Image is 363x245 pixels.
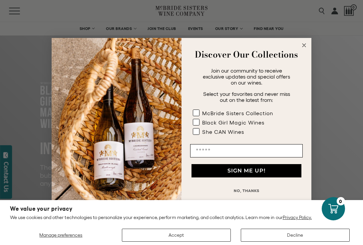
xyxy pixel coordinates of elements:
[202,120,264,125] div: Black Girl Magic Wines
[241,229,350,242] button: Decline
[39,232,82,238] span: Manage preferences
[10,229,112,242] button: Manage preferences
[10,206,353,212] h2: We value your privacy
[52,38,181,207] img: 42653730-7e35-4af7-a99d-12bf478283cf.jpeg
[190,184,303,197] button: NO, THANKS
[283,215,312,220] a: Privacy Policy.
[337,197,345,205] div: 0
[195,48,298,61] strong: Discover Our Collections
[203,91,290,103] span: Select your favorites and never miss out on the latest from:
[300,41,308,49] button: Close dialog
[190,144,303,157] input: Email
[202,129,244,135] div: She CAN Wines
[10,214,353,220] p: We use cookies and other technologies to personalize your experience, perform marketing, and coll...
[122,229,231,242] button: Accept
[202,110,273,116] div: McBride Sisters Collection
[191,164,301,177] button: SIGN ME UP!
[203,68,290,86] span: Join our community to receive exclusive updates and special offers on our wines.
